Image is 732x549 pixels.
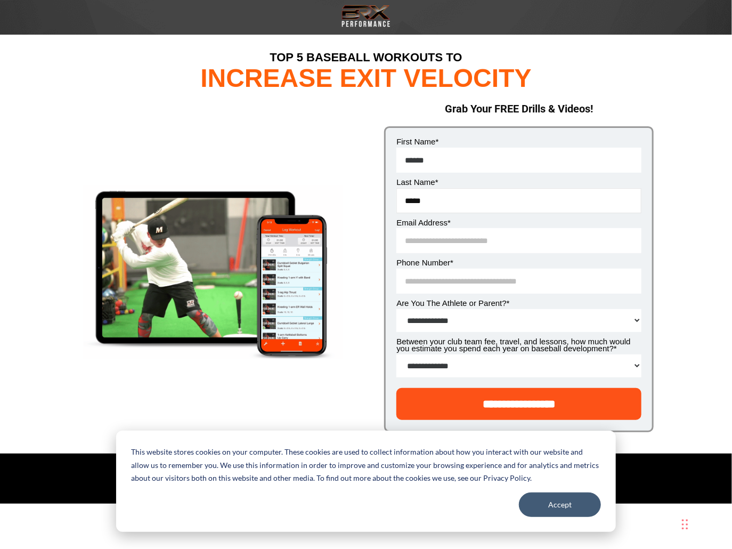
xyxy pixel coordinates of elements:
[396,218,448,227] span: Email Address
[384,102,654,116] h2: Grab Your FREE Drills & Videos!
[396,337,630,353] span: Between your club team fee, travel, and lessons, how much would you estimate you spend each year ...
[575,434,732,549] iframe: Chat Widget
[396,177,435,187] span: Last Name
[396,298,507,308] span: Are You The Athlete or Parent?
[519,493,601,517] button: Accept
[84,186,343,359] img: Top 5 Workouts - Exit
[116,431,616,532] div: Cookie banner
[270,51,462,64] span: TOP 5 BASEBALL WORKOUTS TO
[131,446,601,485] p: This website stores cookies on your computer. These cookies are used to collect information about...
[200,64,531,92] span: INCREASE EXIT VELOCITY
[682,508,688,540] div: Drag
[396,137,435,146] span: First Name
[340,3,392,29] img: Transparent-Black-BRX-Logo-White-Performance
[396,258,450,267] span: Phone Number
